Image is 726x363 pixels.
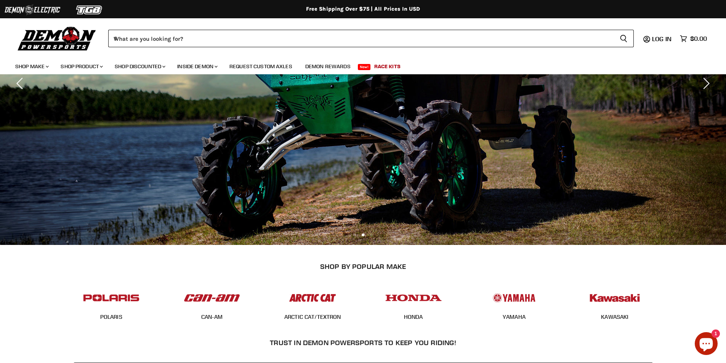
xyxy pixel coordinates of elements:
li: Page dot 1 [353,233,356,236]
button: Search [614,30,634,47]
span: ARCTIC CAT/TEXTRON [284,313,341,321]
img: Demon Electric Logo 2 [4,3,61,17]
a: YAMAHA [503,313,526,320]
h2: SHOP BY POPULAR MAKE [67,262,659,270]
img: POPULAR_MAKE_logo_3_027535af-6171-4c5e-a9bc-f0eccd05c5d6.jpg [283,286,342,310]
a: Request Custom Axles [224,59,298,74]
li: Page dot 2 [362,233,364,236]
input: When autocomplete results are available use up and down arrows to review and enter to select [108,30,614,47]
img: POPULAR_MAKE_logo_6_76e8c46f-2d1e-4ecc-b320-194822857d41.jpg [585,286,644,310]
span: New! [358,64,371,70]
span: CAN-AM [201,313,223,321]
img: TGB Logo 2 [61,3,118,17]
button: Next [697,76,713,91]
a: $0.00 [676,33,711,44]
inbox-online-store-chat: Shopify online store chat [692,332,720,357]
span: KAWASAKI [601,313,628,321]
span: YAMAHA [503,313,526,321]
img: POPULAR_MAKE_logo_2_dba48cf1-af45-46d4-8f73-953a0f002620.jpg [82,286,141,310]
a: Race Kits [369,59,406,74]
img: Demon Powersports [15,25,99,52]
form: Product [108,30,634,47]
a: Demon Rewards [300,59,356,74]
span: POLARIS [100,313,122,321]
a: Shop Product [55,59,107,74]
a: Shop Make [10,59,53,74]
span: HONDA [404,313,423,321]
a: KAWASAKI [601,313,628,320]
img: POPULAR_MAKE_logo_5_20258e7f-293c-4aac-afa8-159eaa299126.jpg [484,286,544,310]
a: Shop Discounted [109,59,170,74]
img: POPULAR_MAKE_logo_4_4923a504-4bac-4306-a1be-165a52280178.jpg [384,286,443,310]
img: POPULAR_MAKE_logo_1_adc20308-ab24-48c4-9fac-e3c1a623d575.jpg [182,286,242,310]
a: Inside Demon [171,59,222,74]
a: HONDA [404,313,423,320]
span: Log in [652,35,672,43]
a: POLARIS [100,313,122,320]
button: Previous [13,76,29,91]
a: ARCTIC CAT/TEXTRON [284,313,341,320]
a: CAN-AM [201,313,223,320]
a: Log in [649,35,676,42]
h2: Trust In Demon Powersports To Keep You Riding! [76,339,650,347]
ul: Main menu [10,56,705,74]
span: $0.00 [690,35,707,42]
div: Free Shipping Over $75 | All Prices In USD [58,6,668,13]
li: Page dot 3 [370,233,373,236]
